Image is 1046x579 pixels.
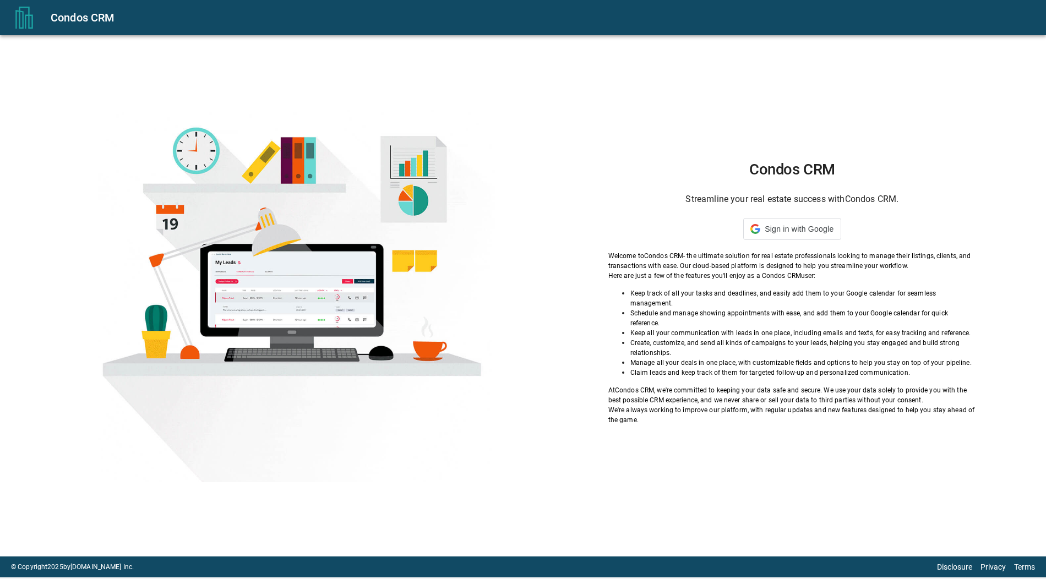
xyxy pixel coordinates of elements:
[608,161,976,178] h1: Condos CRM
[608,385,976,405] p: At Condos CRM , we're committed to keeping your data safe and secure. We use your data solely to ...
[630,358,976,368] p: Manage all your deals in one place, with customizable fields and options to help you stay on top ...
[11,562,134,572] p: © Copyright 2025 by
[630,288,976,308] p: Keep track of all your tasks and deadlines, and easily add them to your Google calendar for seaml...
[1014,562,1035,571] a: Terms
[630,328,976,338] p: Keep all your communication with leads in one place, including emails and texts, for easy trackin...
[630,308,976,328] p: Schedule and manage showing appointments with ease, and add them to your Google calendar for quic...
[630,368,976,378] p: Claim leads and keep track of them for targeted follow-up and personalized communication.
[70,563,134,571] a: [DOMAIN_NAME] Inc.
[630,338,976,358] p: Create, customize, and send all kinds of campaigns to your leads, helping you stay engaged and bu...
[937,562,972,571] a: Disclosure
[608,192,976,207] h6: Streamline your real estate success with Condos CRM .
[980,562,1006,571] a: Privacy
[743,218,841,240] div: Sign in with Google
[608,271,976,281] p: Here are just a few of the features you'll enjoy as a Condos CRM user:
[51,9,1033,26] div: Condos CRM
[608,405,976,425] p: We're always working to improve our platform, with regular updates and new features designed to h...
[608,251,976,271] p: Welcome to Condos CRM - the ultimate solution for real estate professionals looking to manage the...
[765,225,833,233] span: Sign in with Google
